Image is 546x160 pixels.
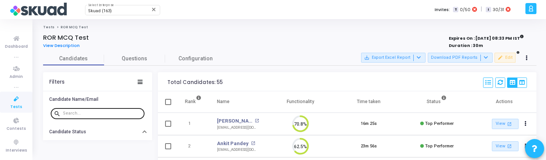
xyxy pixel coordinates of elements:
[178,55,213,63] span: Configuration
[357,97,381,106] div: Time taken
[10,74,23,80] span: Admin
[43,126,152,138] button: Candidate Status
[49,97,98,102] h6: Candidate Name/Email
[428,53,493,63] button: Download PDF Reports
[6,147,27,154] span: Interviews
[506,143,512,149] mat-icon: open_in_new
[449,33,524,42] strong: Expires On : [DATE] 08:33 PM IST
[43,25,55,29] a: Tests
[177,113,209,135] td: 1
[88,8,112,13] span: Skuad (163)
[267,91,335,113] th: Functionality
[43,55,104,63] span: Candidates
[5,44,28,50] span: Dashboard
[453,7,458,13] span: T
[43,93,152,105] button: Candidate Name/Email
[506,121,512,127] mat-icon: open_in_new
[10,104,22,110] span: Tests
[498,55,503,60] mat-icon: edit
[49,79,64,85] div: Filters
[251,141,255,145] mat-icon: open_in_new
[495,53,515,63] button: Edit
[364,55,369,60] mat-icon: save_alt
[43,42,80,48] span: View Description
[486,7,491,13] span: I
[471,91,539,113] th: Actions
[361,121,377,127] div: 16m 25s
[403,91,471,113] th: Status
[151,6,157,13] mat-icon: Clear
[63,111,141,116] input: Search...
[104,55,165,63] span: Questions
[49,129,86,135] h6: Candidate Status
[361,143,377,150] div: 23m 56s
[43,34,89,42] h4: ROR MCQ Test
[425,121,454,126] span: Top Performer
[425,144,454,149] span: Top Performer
[177,91,209,113] th: Rank
[61,25,88,29] span: ROR MCQ Test
[507,78,527,88] div: View Options
[217,125,259,131] div: [EMAIL_ADDRESS][DOMAIN_NAME]
[217,147,259,153] div: [EMAIL_ADDRESS][DOMAIN_NAME]
[493,6,504,13] span: 30/31
[10,2,67,17] img: logo
[217,97,230,106] div: Name
[6,126,26,132] span: Contests
[520,141,531,152] button: Actions
[492,119,519,129] a: View
[520,119,531,129] button: Actions
[177,135,209,158] td: 2
[492,141,519,152] a: View
[54,110,63,117] mat-icon: search
[43,25,536,30] nav: breadcrumb
[43,43,85,48] a: View Description
[167,79,223,86] div: Total Candidates: 55
[217,140,249,147] a: Ankit Pandey
[449,42,483,48] strong: Duration : 30m
[435,6,450,13] label: Invites:
[361,53,426,63] button: Export Excel Report
[217,117,253,125] a: [PERSON_NAME]
[255,119,259,123] mat-icon: open_in_new
[460,6,471,13] span: 0/50
[481,5,482,13] span: |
